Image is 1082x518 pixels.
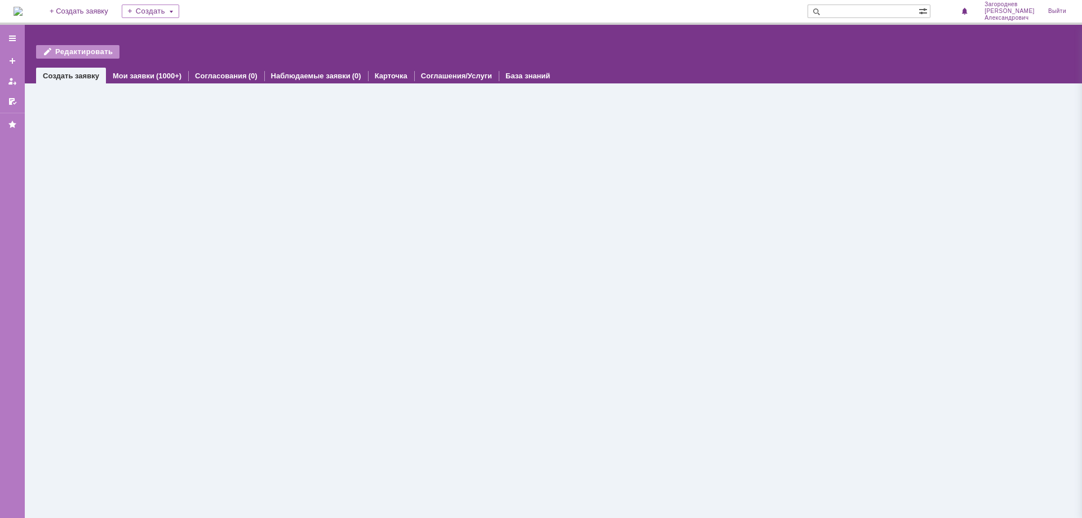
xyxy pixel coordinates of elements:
a: Мои заявки [113,72,154,80]
img: logo [14,7,23,16]
a: Наблюдаемые заявки [271,72,351,80]
div: (1000+) [156,72,181,80]
div: (0) [352,72,361,80]
span: Расширенный поиск [919,5,930,16]
a: Согласования [195,72,247,80]
a: Создать заявку [3,52,21,70]
div: (0) [249,72,258,80]
span: Александрович [985,15,1035,21]
a: Создать заявку [43,72,99,80]
span: Загороднев [985,1,1035,8]
span: [PERSON_NAME] [985,8,1035,15]
a: Соглашения/Услуги [421,72,492,80]
a: Перейти на домашнюю страницу [14,7,23,16]
a: Карточка [375,72,407,80]
a: Мои заявки [3,72,21,90]
div: Создать [122,5,179,18]
a: База знаний [505,72,550,80]
a: Мои согласования [3,92,21,110]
